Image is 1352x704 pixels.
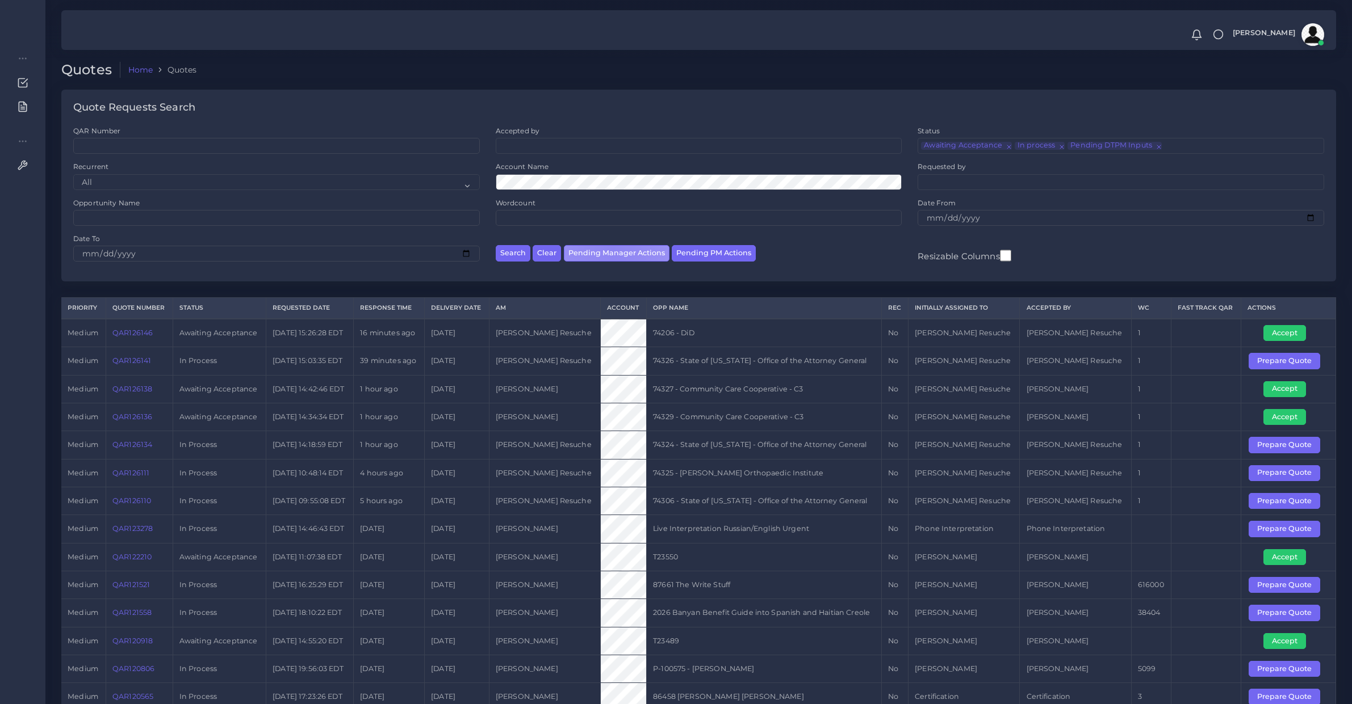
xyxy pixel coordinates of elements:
label: Status [918,126,940,136]
td: [DATE] 18:10:22 EDT [266,599,353,627]
a: Prepare Quote [1249,664,1328,673]
td: [PERSON_NAME] Resuche [909,431,1020,459]
button: Prepare Quote [1249,465,1320,481]
td: No [881,515,908,543]
td: T23489 [646,627,881,655]
th: Response Time [354,298,425,319]
span: medium [68,664,98,673]
a: QAR123278 [112,524,153,533]
td: [DATE] 09:55:08 EDT [266,487,353,515]
td: [DATE] 19:56:03 EDT [266,655,353,683]
td: 39 minutes ago [354,347,425,375]
td: 74206 - DiD [646,319,881,347]
input: Resizable Columns [1000,248,1011,263]
td: [DATE] [424,571,489,598]
td: 1 [1131,319,1171,347]
th: Accepted by [1020,298,1131,319]
td: [DATE] [424,319,489,347]
td: [PERSON_NAME] [909,627,1020,655]
td: Phone Interpretation [909,515,1020,543]
label: Date To [73,234,100,243]
td: 616000 [1131,571,1171,598]
label: Opportunity Name [73,198,140,208]
td: 74327 - Community Care Cooperative - C3 [646,375,881,403]
td: No [881,319,908,347]
td: [DATE] [354,599,425,627]
a: Prepare Quote [1249,440,1328,449]
td: In Process [173,599,266,627]
th: Quote Number [106,298,173,319]
td: [PERSON_NAME] Resuche [1020,459,1131,487]
button: Accept [1263,381,1306,397]
button: Accept [1263,633,1306,649]
td: No [881,375,908,403]
span: medium [68,580,98,589]
button: Search [496,245,530,262]
a: QAR126110 [112,496,151,505]
li: Awaiting Acceptance [921,142,1012,150]
td: No [881,347,908,375]
td: [PERSON_NAME] Resuche [909,487,1020,515]
td: P-100575 - [PERSON_NAME] [646,655,881,683]
td: [PERSON_NAME] Resuche [489,431,600,459]
td: Awaiting Acceptance [173,375,266,403]
td: [DATE] [354,627,425,655]
td: [PERSON_NAME] [489,627,600,655]
label: QAR Number [73,126,120,136]
button: Prepare Quote [1249,353,1320,369]
td: Awaiting Acceptance [173,319,266,347]
td: [PERSON_NAME] Resuche [489,487,600,515]
span: medium [68,469,98,477]
td: [DATE] [424,487,489,515]
td: [DATE] 11:07:38 EDT [266,543,353,571]
td: 1 [1131,347,1171,375]
td: 1 [1131,487,1171,515]
td: [PERSON_NAME] [1020,543,1131,571]
label: Date From [918,198,956,208]
td: 74326 - State of [US_STATE] - Office of the Attorney General [646,347,881,375]
td: Phone Interpretation [1020,515,1131,543]
td: [PERSON_NAME] [1020,655,1131,683]
span: medium [68,692,98,701]
td: In Process [173,347,266,375]
td: No [881,543,908,571]
span: medium [68,608,98,617]
td: Live Interpretation Russian/English Urgent [646,515,881,543]
td: No [881,655,908,683]
td: [PERSON_NAME] Resuche [489,459,600,487]
td: [PERSON_NAME] [1020,403,1131,431]
td: 87661 The Write Stuff [646,571,881,598]
label: Requested by [918,162,966,171]
td: [PERSON_NAME] [1020,571,1131,598]
button: Prepare Quote [1249,577,1320,593]
label: Resizable Columns [918,248,1011,263]
a: Accept [1263,552,1314,560]
th: Initially Assigned to [909,298,1020,319]
th: Status [173,298,266,319]
td: [DATE] 14:55:20 EDT [266,627,353,655]
td: [PERSON_NAME] Resuche [909,459,1020,487]
th: Delivery Date [424,298,489,319]
a: QAR122210 [112,553,152,561]
label: Wordcount [496,198,535,208]
a: Home [128,64,153,75]
th: WC [1131,298,1171,319]
td: 74306 - State of [US_STATE] - Office of the Attorney General [646,487,881,515]
a: Accept [1263,384,1314,393]
td: 1 hour ago [354,431,425,459]
td: [PERSON_NAME] [909,655,1020,683]
td: [PERSON_NAME] Resuche [909,403,1020,431]
td: [DATE] 15:03:35 EDT [266,347,353,375]
td: 1 [1131,459,1171,487]
span: [PERSON_NAME] [1233,29,1295,37]
td: [PERSON_NAME] Resuche [489,347,600,375]
td: [PERSON_NAME] [1020,375,1131,403]
span: medium [68,328,98,337]
label: Account Name [496,162,549,171]
a: [PERSON_NAME]avatar [1227,23,1328,46]
td: 74324 - State of [US_STATE] - Office of the Attorney General [646,431,881,459]
td: [PERSON_NAME] [489,515,600,543]
td: [DATE] [424,347,489,375]
td: [DATE] 14:34:34 EDT [266,403,353,431]
td: 1 [1131,375,1171,403]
